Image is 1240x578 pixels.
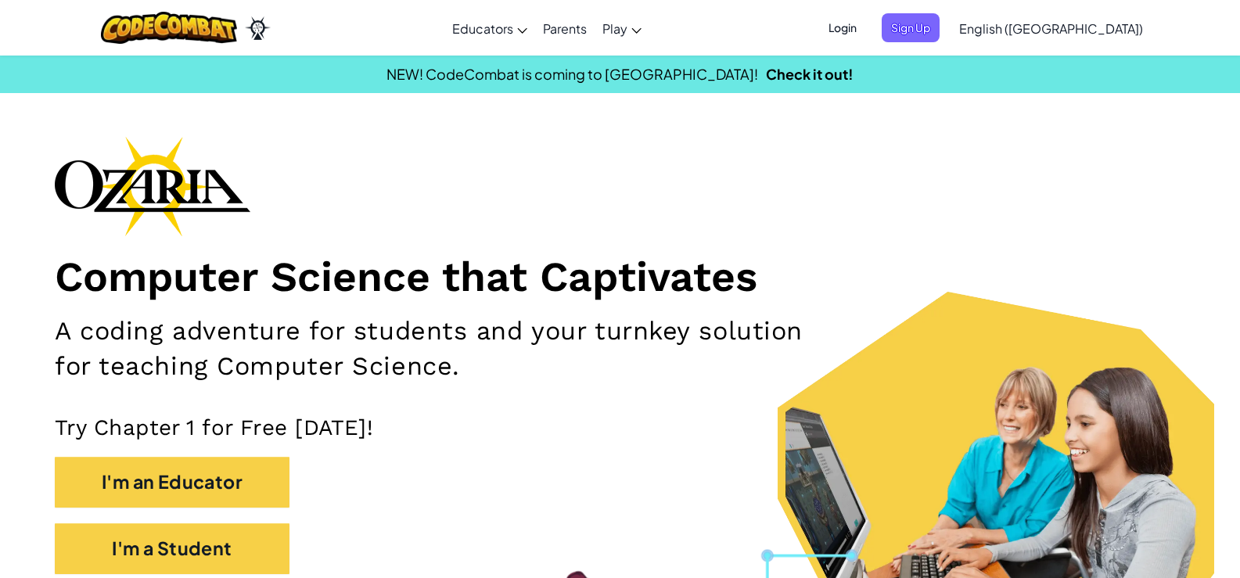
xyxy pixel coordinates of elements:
[452,20,513,37] span: Educators
[101,12,238,44] img: CodeCombat logo
[951,7,1151,49] a: English ([GEOGRAPHIC_DATA])
[766,65,854,83] a: Check it out!
[535,7,595,49] a: Parents
[819,13,866,42] button: Login
[386,65,758,83] span: NEW! CodeCombat is coming to [GEOGRAPHIC_DATA]!
[55,136,250,236] img: Ozaria branding logo
[602,20,627,37] span: Play
[959,20,1143,37] span: English ([GEOGRAPHIC_DATA])
[55,314,812,382] h2: A coding adventure for students and your turnkey solution for teaching Computer Science.
[55,523,289,574] button: I'm a Student
[245,16,270,40] img: Ozaria
[55,415,1185,442] p: Try Chapter 1 for Free [DATE]!
[444,7,535,49] a: Educators
[55,252,1185,303] h1: Computer Science that Captivates
[882,13,940,42] button: Sign Up
[595,7,649,49] a: Play
[55,457,289,508] button: I'm an Educator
